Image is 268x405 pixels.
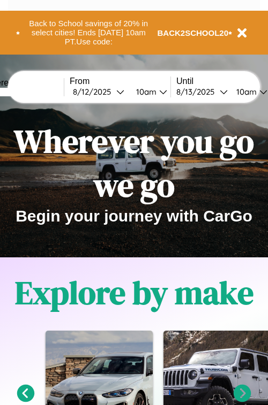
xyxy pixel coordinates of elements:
div: 8 / 12 / 2025 [73,87,116,97]
div: 8 / 13 / 2025 [176,87,220,97]
div: 10am [131,87,159,97]
h1: Explore by make [15,271,254,315]
button: Back to School savings of 20% in select cities! Ends [DATE] 10am PT.Use code: [20,16,158,49]
label: From [70,77,170,86]
b: BACK2SCHOOL20 [158,28,229,37]
button: 10am [128,86,170,97]
div: 10am [231,87,259,97]
button: 8/12/2025 [70,86,128,97]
